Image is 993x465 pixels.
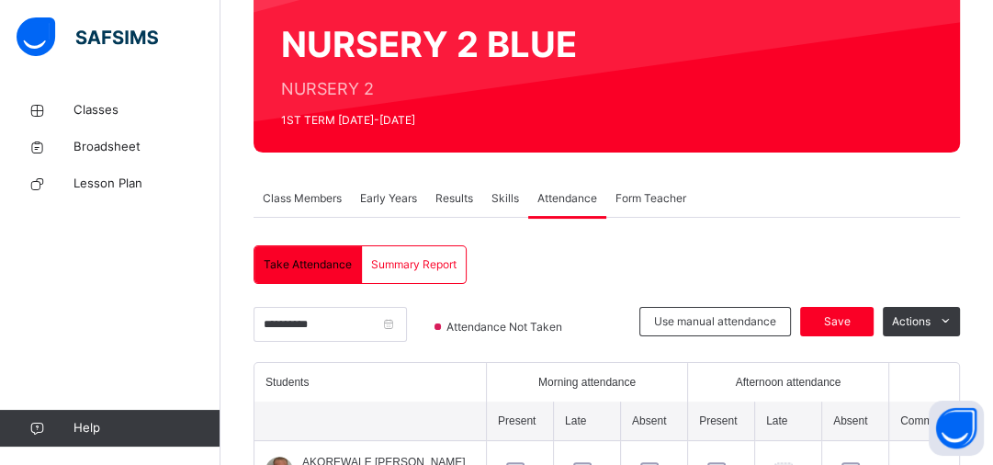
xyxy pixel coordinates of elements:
[73,101,220,119] span: Classes
[435,190,473,207] span: Results
[615,190,686,207] span: Form Teacher
[929,401,984,456] button: Open asap
[486,402,553,441] th: Present
[892,313,931,330] span: Actions
[73,419,220,437] span: Help
[814,313,860,330] span: Save
[263,190,342,207] span: Class Members
[264,256,352,273] span: Take Attendance
[754,402,821,441] th: Late
[17,17,158,56] img: safsims
[445,319,568,335] span: Attendance Not Taken
[254,363,486,402] th: Students
[620,402,687,441] th: Absent
[73,175,220,193] span: Lesson Plan
[654,313,776,330] span: Use manual attendance
[73,138,220,156] span: Broadsheet
[537,190,597,207] span: Attendance
[538,374,636,391] span: Morning attendance
[821,402,888,441] th: Absent
[553,402,620,441] th: Late
[281,112,577,129] span: 1ST TERM [DATE]-[DATE]
[360,190,417,207] span: Early Years
[491,190,519,207] span: Skills
[371,256,457,273] span: Summary Report
[736,374,841,391] span: Afternoon attendance
[888,402,959,441] th: Comment
[687,402,754,441] th: Present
